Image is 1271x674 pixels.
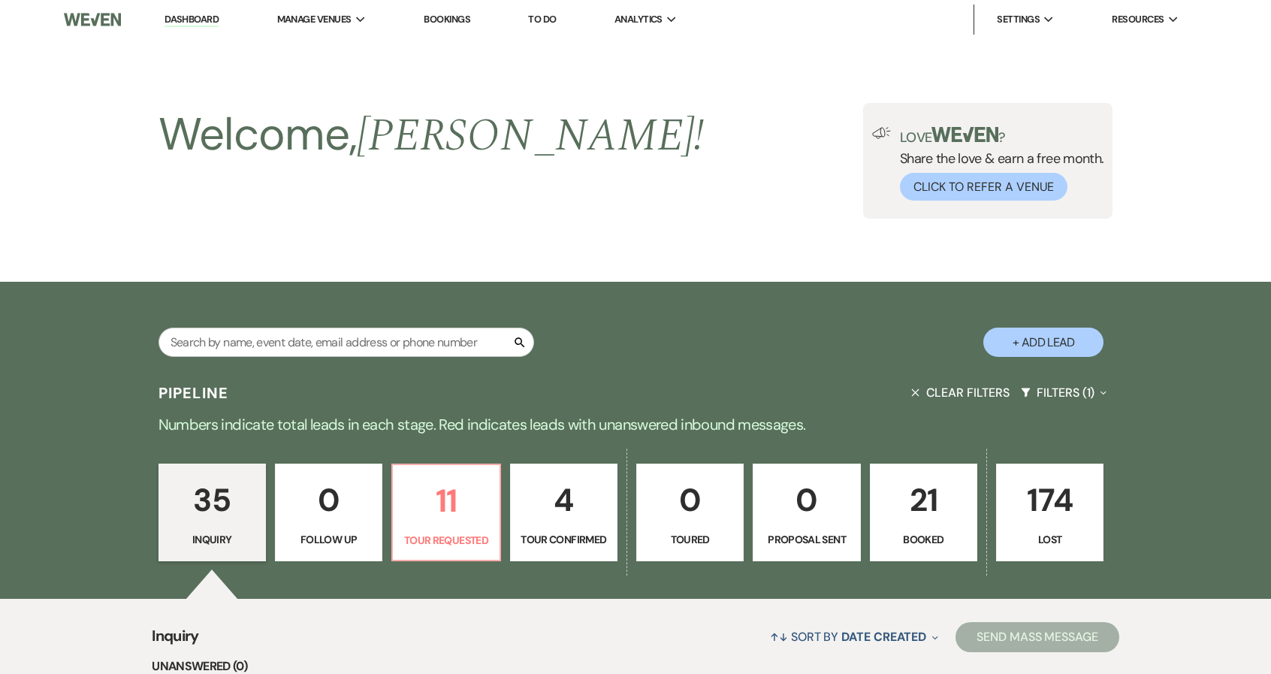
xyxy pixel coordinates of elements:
img: loud-speaker-illustration.svg [872,127,891,139]
p: Follow Up [285,531,373,548]
img: weven-logo-green.svg [931,127,998,142]
p: Numbers indicate total leads in each stage. Red indicates leads with unanswered inbound messages. [95,413,1176,437]
a: 35Inquiry [158,464,266,561]
a: 174Lost [996,464,1103,561]
button: + Add Lead [983,328,1103,357]
span: Date Created [841,629,926,645]
a: Dashboard [165,13,219,27]
p: 174 [1006,475,1094,525]
p: 0 [285,475,373,525]
span: Settings [997,12,1040,27]
p: Proposal Sent [762,531,850,548]
a: 0Toured [636,464,744,561]
p: 4 [520,475,608,525]
a: To Do [528,13,556,26]
p: Lost [1006,531,1094,548]
a: 4Tour Confirmed [510,464,617,561]
p: Inquiry [168,531,256,548]
a: 11Tour Requested [391,464,500,561]
button: Click to Refer a Venue [900,173,1067,201]
button: Clear Filters [905,373,1015,413]
span: Analytics [614,12,663,27]
p: Toured [646,531,734,548]
img: Weven Logo [64,4,121,35]
p: 0 [762,475,850,525]
a: 0Follow Up [275,464,382,561]
button: Sort By Date Created [764,617,944,657]
span: Resources [1112,12,1164,27]
p: Booked [880,531,968,548]
span: [PERSON_NAME] ! [357,101,704,171]
p: 35 [168,475,256,525]
p: Love ? [900,127,1104,144]
p: Tour Requested [402,532,490,549]
p: 21 [880,475,968,525]
span: Inquiry [152,624,199,657]
p: 0 [646,475,734,525]
a: Bookings [424,13,470,26]
h2: Welcome, [158,103,705,168]
button: Filters (1) [1015,373,1113,413]
p: Tour Confirmed [520,531,608,548]
a: 0Proposal Sent [753,464,860,561]
span: ↑↓ [770,629,788,645]
p: 11 [402,476,490,526]
h3: Pipeline [158,382,229,403]
input: Search by name, event date, email address or phone number [158,328,534,357]
span: Manage Venues [277,12,352,27]
div: Share the love & earn a free month. [891,127,1104,201]
a: 21Booked [870,464,977,561]
button: Send Mass Message [956,622,1119,652]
